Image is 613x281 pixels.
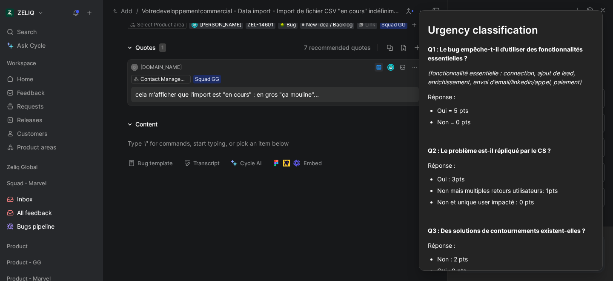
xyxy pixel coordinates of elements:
button: ZELIQZELIQ [3,7,46,19]
span: Feedback [17,89,45,97]
a: Feedback [3,86,99,99]
span: Squad - Marvel [7,179,46,187]
span: Home [17,75,33,83]
div: Content [124,119,161,129]
button: Cycle AI [227,157,266,169]
span: / [136,6,138,16]
div: Content [135,119,158,129]
div: Squad GG [195,75,219,83]
em: (fonctionnalité essentielle : connection, ajout de lead, enrichissement, envoi d’email/linkedin/a... [428,69,581,86]
div: Product [3,240,99,255]
p: Non et unique user impacté : 0 pts [437,196,594,208]
span: Customers [17,129,48,138]
span: All feedback [17,209,52,217]
img: avatar [192,22,197,27]
p: Réponse : [428,158,594,172]
span: Workspace [7,59,36,67]
p: Oui : 0 pts [437,265,594,276]
div: Link [365,20,375,29]
a: Customers [3,127,99,140]
strong: Q1 : Le bug empêche-t-il d’utiliser des fonctionnalités essentielles ? [428,46,584,62]
div: Search [3,26,99,38]
span: Zeliq Global [7,163,37,171]
button: Add [111,6,135,16]
button: Embed [269,157,326,169]
div: Contact Management [140,75,188,83]
div: Squad - MarvelInboxAll feedbackBugs pipeline [3,177,99,233]
a: Releases [3,114,99,126]
span: Releases [17,116,43,124]
div: Squad GG [381,20,406,29]
span: Search [17,27,37,37]
div: ZEL-14601 [247,20,274,29]
p: Oui : 3pts [437,173,594,185]
div: New idea / Backlog [300,20,354,29]
div: Zeliq Global [3,161,99,176]
h1: Urgency classification [428,19,594,41]
span: Bugs pipeline [17,222,54,231]
div: Select Product area [137,20,184,29]
a: Bugs pipeline [3,220,99,233]
span: Product areas [17,143,57,152]
strong: Q2 : Le problème est-il répliqué par le CS ? [428,147,551,154]
a: Requests [3,100,99,113]
div: Workspace [3,57,99,69]
img: avatar [388,64,393,70]
a: Ask Cycle [3,39,99,52]
div: Quotes [135,43,166,53]
button: 7 recommended quotes [304,43,371,53]
img: 🪲 [280,22,285,27]
button: Transcript [180,157,223,169]
div: Quotes1 [124,43,169,53]
span: Ask Cycle [17,40,46,51]
p: Réponse : [428,238,594,252]
div: Bug [280,20,296,29]
img: ZELIQ [6,9,14,17]
div: Squad - Marvel [3,177,99,189]
div: cela m'afficher que l'import est "en cours" : en gros "ça mouline"... [135,89,415,100]
div: D [131,64,138,71]
span: Inbox [17,195,33,204]
div: Product [3,240,99,252]
div: [DOMAIN_NAME] [140,63,182,72]
p: Non = 0 pts [437,116,594,128]
div: Product - GG [3,256,99,271]
div: Zeliq Global [3,161,99,173]
div: Product - GG [3,256,99,269]
span: [PERSON_NAME] [200,21,241,28]
div: 1 [159,43,166,52]
p: Non : 2 pts [437,253,594,265]
h1: ZELIQ [17,9,34,17]
strong: Q3 : Des solutions de contournements existent-elles ? [428,227,585,234]
a: All feedback [3,206,99,219]
a: Product areas [3,141,99,154]
a: Home [3,73,99,86]
button: Bug template [124,157,177,169]
a: Inbox [3,193,99,206]
div: 🪲Bug [278,20,298,29]
span: Product - GG [7,258,41,267]
span: Votredeveloppementcommercial - Data import - Import de fichier CSV "en cours" indéfiniment" [142,6,399,16]
p: Oui = 5 pts [437,105,594,116]
p: Réponse : [428,90,594,104]
p: Non mais multiples retours utilisateurs: 1pts [437,185,594,196]
span: Product [7,242,28,250]
span: Requests [17,102,44,111]
span: New idea / Backlog [306,20,352,29]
